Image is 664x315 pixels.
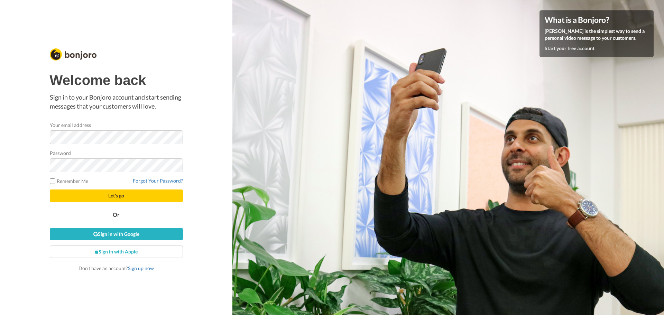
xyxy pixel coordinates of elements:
input: Remember Me [50,178,55,184]
a: Forgot Your Password? [133,178,183,184]
label: Your email address [50,121,91,129]
a: Sign in with Apple [50,245,183,258]
a: Sign in with Google [50,228,183,240]
a: Sign up now [128,265,154,271]
a: Start your free account [545,45,594,51]
span: Don’t have an account? [79,265,154,271]
p: [PERSON_NAME] is the simplest way to send a personal video message to your customers. [545,28,648,41]
h1: Welcome back [50,73,183,88]
h4: What is a Bonjoro? [545,16,648,24]
span: Let's go [108,193,124,198]
p: Sign in to your Bonjoro account and start sending messages that your customers will love. [50,93,183,111]
button: Let's go [50,189,183,202]
label: Remember Me [50,177,89,185]
span: Or [111,212,121,217]
label: Password [50,149,71,157]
